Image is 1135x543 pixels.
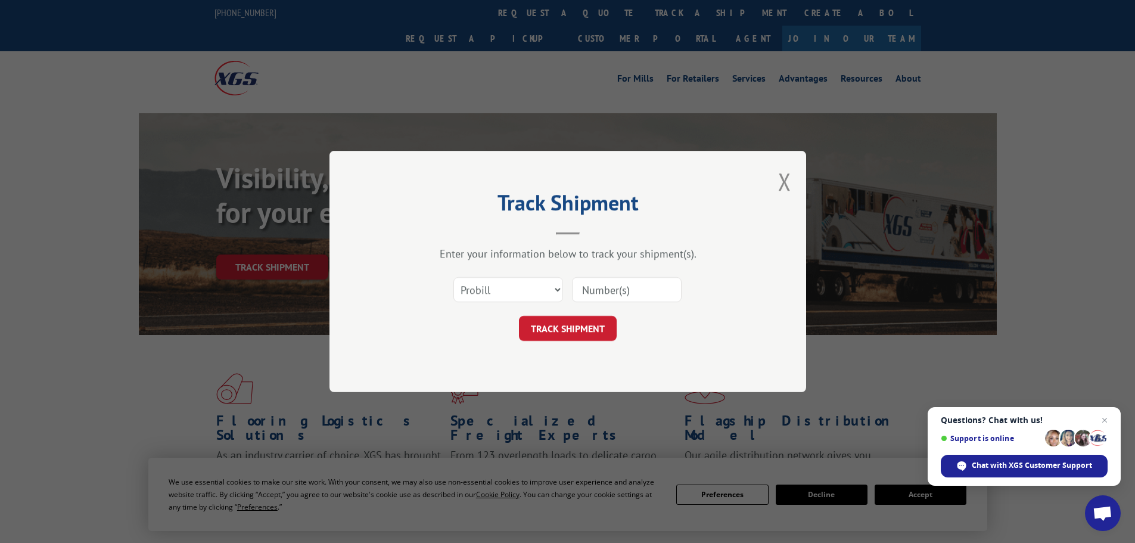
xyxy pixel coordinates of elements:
[778,166,791,197] button: Close modal
[972,460,1092,471] span: Chat with XGS Customer Support
[941,434,1041,443] span: Support is online
[389,194,747,217] h2: Track Shipment
[941,415,1108,425] span: Questions? Chat with us!
[572,277,682,302] input: Number(s)
[941,455,1108,477] div: Chat with XGS Customer Support
[1085,495,1121,531] div: Open chat
[519,316,617,341] button: TRACK SHIPMENT
[389,247,747,260] div: Enter your information below to track your shipment(s).
[1097,413,1112,427] span: Close chat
